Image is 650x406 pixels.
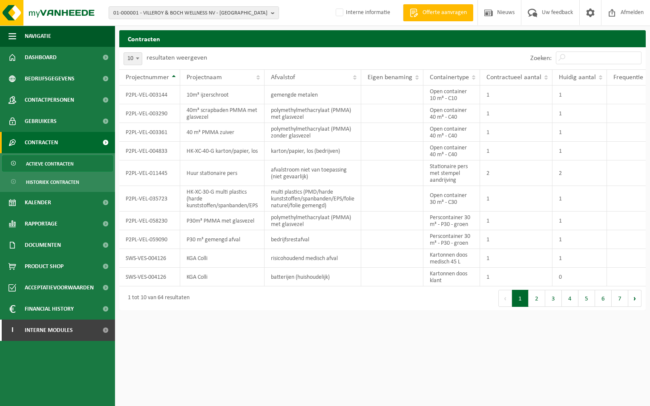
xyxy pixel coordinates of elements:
td: 1 [552,104,607,123]
td: Perscontainer 30 m³ - P30 - groen [423,212,480,230]
td: Open container 40 m³ - C40 [423,104,480,123]
td: P2PL-VEL-003361 [119,123,180,142]
span: 01-000001 - VILLEROY & BOCH WELLNESS NV - [GEOGRAPHIC_DATA] [113,7,267,20]
td: afvalstroom niet van toepassing (niet gevaarlijk) [265,160,361,186]
span: Offerte aanvragen [420,9,469,17]
button: 2 [529,290,545,307]
button: 4 [562,290,578,307]
td: Kartonnen doos medisch 45 L [423,249,480,268]
span: 10 [124,53,142,65]
td: polymethylmethacrylaat (PMMA) met glasvezel [265,212,361,230]
td: 1 [552,86,607,104]
label: Zoeken: [530,55,552,62]
td: Kartonnen doos klant [423,268,480,286]
a: Historiek contracten [2,174,113,190]
td: Open container 30 m³ - C30 [423,186,480,212]
td: 1 [552,186,607,212]
td: P2PL-VEL-004833 [119,142,180,160]
span: Acceptatievoorwaarden [25,277,94,298]
td: 1 [480,86,552,104]
span: Projectnaam [187,74,222,81]
td: P2PL-VEL-058230 [119,212,180,230]
td: Stationaire pers met stempel aandrijving [423,160,480,186]
a: Offerte aanvragen [403,4,473,21]
td: 1 [480,123,552,142]
span: Rapportage [25,213,58,234]
td: 2 [552,160,607,186]
label: Interne informatie [334,6,390,19]
td: polymethylmethacrylaat (PMMA) zonder glasvezel [265,123,361,142]
td: 40 m³ PMMA zuiver [180,123,265,142]
span: Eigen benaming [368,74,412,81]
td: P2PL-VEL-011445 [119,160,180,186]
td: 1 [480,249,552,268]
label: resultaten weergeven [147,54,207,61]
td: P30 m³ gemengd afval [180,230,265,249]
span: I [9,320,16,341]
td: 10m³ ijzerschroot [180,86,265,104]
button: Next [628,290,641,307]
td: P2PL-VEL-003290 [119,104,180,123]
span: 10 [124,52,142,65]
td: 0 [552,268,607,286]
td: 1 [552,249,607,268]
td: Open container 10 m³ - C10 [423,86,480,104]
td: karton/papier, los (bedrijven) [265,142,361,160]
span: Bedrijfsgegevens [25,68,75,89]
span: Dashboard [25,47,57,68]
td: batterijen (huishoudelijk) [265,268,361,286]
button: 5 [578,290,595,307]
td: Huur stationaire pers [180,160,265,186]
div: 1 tot 10 van 64 resultaten [124,291,190,306]
button: Previous [498,290,512,307]
span: Contactpersonen [25,89,74,111]
span: Projectnummer [126,74,169,81]
td: 1 [552,212,607,230]
td: P2PL-VEL-003144 [119,86,180,104]
td: risicohoudend medisch afval [265,249,361,268]
span: Contractueel aantal [486,74,541,81]
td: 1 [480,142,552,160]
td: 1 [552,123,607,142]
td: gemengde metalen [265,86,361,104]
td: 40m³ scrapbaden PMMA met glasvezel [180,104,265,123]
td: 1 [480,104,552,123]
span: Gebruikers [25,111,57,132]
button: 3 [545,290,562,307]
td: 1 [480,212,552,230]
a: Actieve contracten [2,155,113,172]
span: Historiek contracten [26,174,79,190]
td: Perscontainer 30 m³ - P30 - groen [423,230,480,249]
td: 1 [480,186,552,212]
span: Product Shop [25,256,63,277]
span: Interne modules [25,320,73,341]
td: SWS-VES-004126 [119,249,180,268]
button: 1 [512,290,529,307]
td: 1 [552,230,607,249]
td: bedrijfsrestafval [265,230,361,249]
td: P2PL-VEL-059090 [119,230,180,249]
td: KGA Colli [180,268,265,286]
span: Afvalstof [271,74,295,81]
span: Frequentie [613,74,643,81]
span: Navigatie [25,26,51,47]
td: KGA Colli [180,249,265,268]
td: 2 [480,160,552,186]
td: P2PL-VEL-035723 [119,186,180,212]
td: 1 [480,268,552,286]
td: Open container 40 m³ - C40 [423,123,480,142]
span: Contracten [25,132,58,153]
button: 6 [595,290,612,307]
td: polymethylmethacrylaat (PMMA) met glasvezel [265,104,361,123]
td: Open container 40 m³ - C40 [423,142,480,160]
td: HK-XC-40-G karton/papier, los [180,142,265,160]
td: SWS-VES-004126 [119,268,180,286]
h2: Contracten [119,30,646,47]
td: P30m³ PMMA met glasvezel [180,212,265,230]
td: 1 [480,230,552,249]
td: multi plastics (PMD/harde kunststoffen/spanbanden/EPS/folie naturel/folie gemengd) [265,186,361,212]
td: HK-XC-30-G multi plastics (harde kunststoffen/spanbanden/EPS [180,186,265,212]
span: Actieve contracten [26,156,74,172]
button: 01-000001 - VILLEROY & BOCH WELLNESS NV - [GEOGRAPHIC_DATA] [109,6,279,19]
span: Documenten [25,234,61,256]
